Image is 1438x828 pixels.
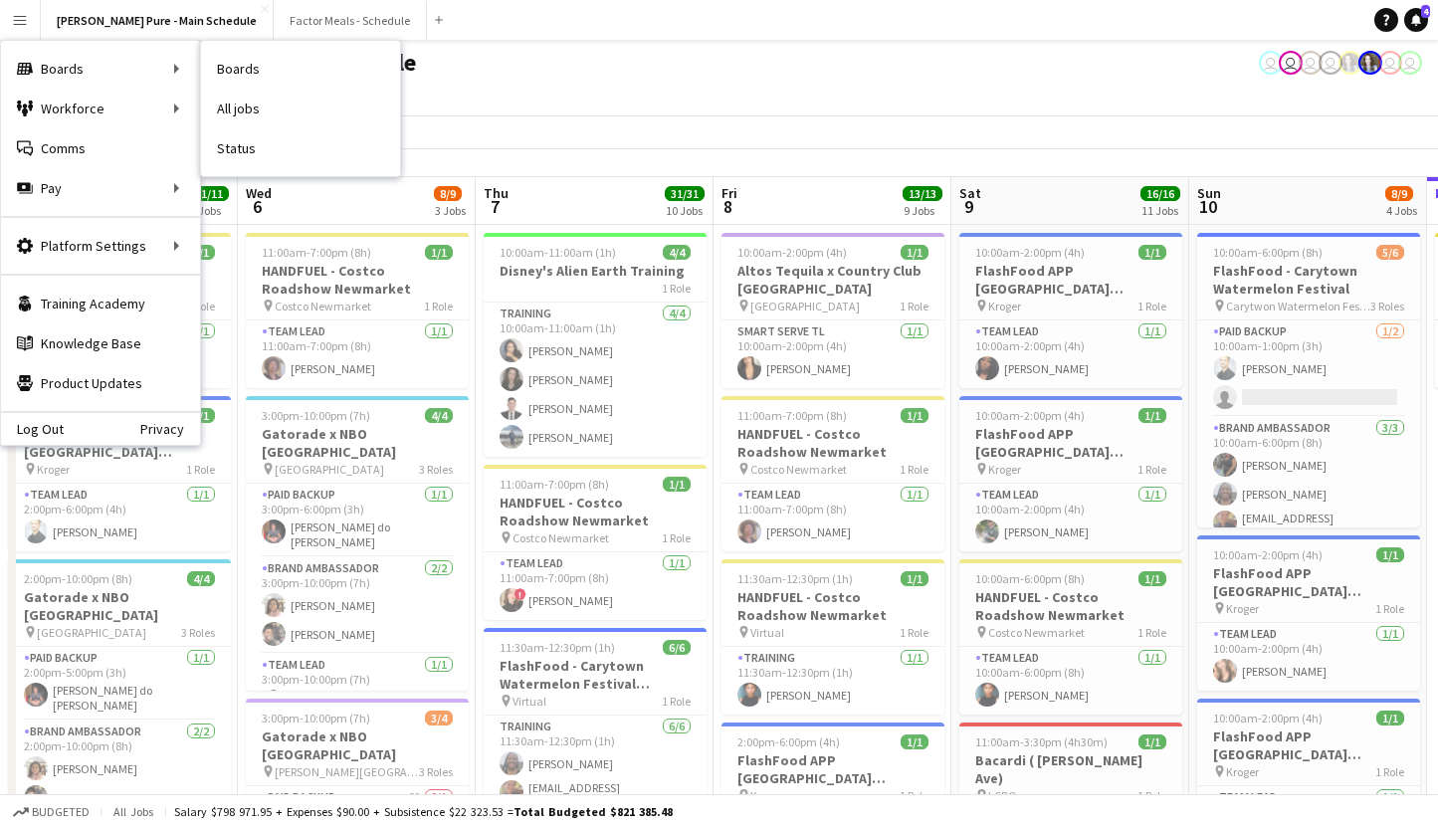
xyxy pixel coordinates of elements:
app-user-avatar: Tifany Scifo [1378,51,1402,75]
span: 3 Roles [1370,299,1404,313]
span: Virtual [513,694,546,709]
span: 1/1 [901,571,928,586]
span: 4 [1421,5,1430,18]
div: 10:00am-2:00pm (4h)1/1FlashFood APP [GEOGRAPHIC_DATA] [GEOGRAPHIC_DATA][US_STATE] #514 Kroger1 Ro... [959,396,1182,551]
span: 7 [481,195,509,218]
span: 1/1 [901,245,928,260]
app-job-card: 10:00am-2:00pm (4h)1/1Altos Tequila x Country Club [GEOGRAPHIC_DATA] [GEOGRAPHIC_DATA]1 RoleSmart... [721,233,944,388]
div: 3 Jobs [435,203,466,218]
span: 1 Role [900,462,928,477]
span: 1/1 [1138,734,1166,749]
div: 4 Jobs [1386,203,1417,218]
span: 10:00am-6:00pm (8h) [1213,245,1323,260]
span: 8 [719,195,737,218]
h3: HANDFUEL - Costco Roadshow Newmarket [721,425,944,461]
span: [GEOGRAPHIC_DATA] [37,625,146,640]
app-job-card: 11:00am-7:00pm (8h)1/1HANDFUEL - Costco Roadshow Newmarket Costco Newmarket1 RoleTeam Lead1/111:0... [721,396,944,551]
a: Log Out [1,421,64,437]
span: 1 Role [662,530,691,545]
h3: FlashFood - Carytown Watermelon Festival [1197,262,1420,298]
span: ! [514,588,526,600]
span: 8/9 [434,186,462,201]
span: 1 Role [662,281,691,296]
h3: HANDFUEL - Costco Roadshow Newmarket [721,588,944,624]
app-job-card: 10:00am-6:00pm (8h)1/1HANDFUEL - Costco Roadshow Newmarket Costco Newmarket1 RoleTeam Lead1/110:0... [959,559,1182,715]
span: 1 Role [1375,601,1404,616]
div: Pay [1,168,200,208]
h3: FlashFood APP [GEOGRAPHIC_DATA] [GEOGRAPHIC_DATA][US_STATE] #519 [1197,727,1420,763]
span: 1/1 [1138,245,1166,260]
a: Privacy [140,421,200,437]
span: 1 Role [424,299,453,313]
app-card-role: Smart Serve TL1/110:00am-2:00pm (4h)[PERSON_NAME] [721,320,944,388]
app-card-role: Team Lead1/13:00pm-10:00pm (7h)[DEMOGRAPHIC_DATA][PERSON_NAME] [246,654,469,727]
span: 3 Roles [181,625,215,640]
span: 11:30am-12:30pm (1h) [737,571,853,586]
app-user-avatar: Ashleigh Rains [1358,51,1382,75]
app-card-role: Paid Backup1/12:00pm-5:00pm (3h)[PERSON_NAME] do [PERSON_NAME] [8,647,231,721]
span: 11:00am-7:00pm (8h) [262,245,371,260]
span: 3 Roles [419,462,453,477]
h3: HANDFUEL - Costco Roadshow Newmarket [246,262,469,298]
div: 11:30am-12:30pm (1h)1/1HANDFUEL - Costco Roadshow Newmarket Virtual1 RoleTraining1/111:30am-12:30... [721,559,944,715]
a: Status [201,128,400,168]
button: Budgeted [10,801,93,823]
span: 1/1 [1138,408,1166,423]
span: 3:00pm-10:00pm (7h) [262,711,370,725]
span: 10:00am-11:00am (1h) [500,245,616,260]
app-job-card: 10:00am-2:00pm (4h)1/1FlashFood APP [GEOGRAPHIC_DATA] [GEOGRAPHIC_DATA][US_STATE] #510 Kroger1 Ro... [959,233,1182,388]
h3: FlashFood - Carytown Watermelon Festival Training [484,657,707,693]
span: All jobs [109,804,157,819]
span: 2:00pm-10:00pm (8h) [24,571,132,586]
span: 3:00pm-10:00pm (7h) [262,408,370,423]
span: 1 Role [900,625,928,640]
span: 10:00am-2:00pm (4h) [975,245,1085,260]
app-card-role: Team Lead1/110:00am-2:00pm (4h)[PERSON_NAME] [959,320,1182,388]
span: Costco Newmarket [513,530,609,545]
div: 5 Jobs [190,203,228,218]
a: Boards [201,49,400,89]
h3: Gatorade x NBO [GEOGRAPHIC_DATA] [246,727,469,763]
span: [GEOGRAPHIC_DATA] [275,462,384,477]
span: Kroger [1226,764,1259,779]
span: Budgeted [32,805,90,819]
span: 10:00am-6:00pm (8h) [975,571,1085,586]
span: 1/1 [1376,547,1404,562]
span: Thu [484,184,509,202]
app-card-role: Paid Backup1/13:00pm-6:00pm (3h)[PERSON_NAME] do [PERSON_NAME] [246,484,469,557]
app-card-role: Training1/111:30am-12:30pm (1h)[PERSON_NAME] [721,647,944,715]
app-user-avatar: Tifany Scifo [1319,51,1342,75]
h3: Gatorade x NBO [GEOGRAPHIC_DATA] [246,425,469,461]
span: 11/11 [189,186,229,201]
span: Total Budgeted $821 385.48 [514,804,673,819]
span: 11:00am-7:00pm (8h) [737,408,847,423]
app-job-card: 2:00pm-6:00pm (4h)1/1FlashFood APP [GEOGRAPHIC_DATA] [GEOGRAPHIC_DATA][US_STATE] #503 Kroger1 Rol... [8,396,231,551]
span: 16/16 [1140,186,1180,201]
app-user-avatar: Tifany Scifo [1398,51,1422,75]
a: Knowledge Base [1,323,200,363]
span: 6 [243,195,272,218]
app-job-card: 10:00am-2:00pm (4h)1/1FlashFood APP [GEOGRAPHIC_DATA] [GEOGRAPHIC_DATA][US_STATE] #515 Kroger1 Ro... [1197,535,1420,691]
span: 1 Role [900,299,928,313]
span: Costco Newmarket [988,625,1085,640]
h3: FlashFood APP [GEOGRAPHIC_DATA] [GEOGRAPHIC_DATA][US_STATE] #514 [959,425,1182,461]
div: 10:00am-11:00am (1h)4/4Disney's Alien Earth Training1 RoleTraining4/410:00am-11:00am (1h)[PERSON_... [484,233,707,457]
app-card-role: Team Lead1/110:00am-2:00pm (4h)[PERSON_NAME] [959,484,1182,551]
span: 4/4 [187,571,215,586]
span: Wed [246,184,272,202]
app-card-role: Training4/410:00am-11:00am (1h)[PERSON_NAME][PERSON_NAME][PERSON_NAME][PERSON_NAME] [484,303,707,457]
span: Costco Newmarket [750,462,847,477]
a: All jobs [201,89,400,128]
span: 4/4 [663,245,691,260]
span: 10 [1194,195,1221,218]
app-card-role: Team Lead1/111:00am-7:00pm (8h)[PERSON_NAME] [246,320,469,388]
span: Kroger [988,462,1021,477]
h3: FlashFood APP [GEOGRAPHIC_DATA] [GEOGRAPHIC_DATA][US_STATE] #504 [721,751,944,787]
span: 1/1 [425,245,453,260]
span: Kroger [37,462,70,477]
span: Sun [1197,184,1221,202]
a: Product Updates [1,363,200,403]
